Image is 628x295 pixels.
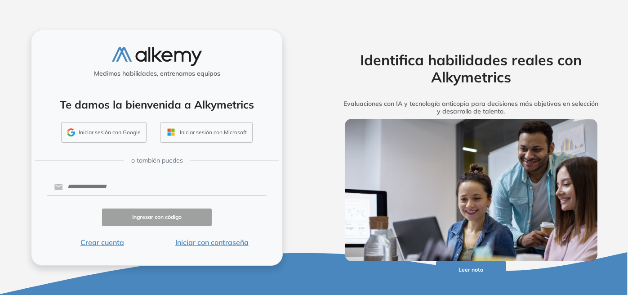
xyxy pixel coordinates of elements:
img: img-more-info [345,119,597,261]
img: GMAIL_ICON [67,128,75,136]
button: Iniciar sesión con Microsoft [160,122,253,143]
iframe: Chat Widget [583,252,628,295]
button: Ingresar con código [102,209,212,226]
span: o también puedes [131,156,183,165]
h5: Evaluaciones con IA y tecnología anticopia para decisiones más objetivas en selección y desarroll... [331,100,611,115]
button: Crear cuenta [47,237,157,248]
img: logo-alkemy [112,47,202,66]
img: OUTLOOK_ICON [166,127,176,137]
h2: Identifica habilidades reales con Alkymetrics [331,51,611,86]
h4: Te damos la bienvenida a Alkymetrics [43,98,271,111]
div: Widget de chat [583,252,628,295]
button: Leer nota [436,261,506,279]
button: Iniciar con contraseña [157,237,267,248]
button: Iniciar sesión con Google [61,122,147,143]
h5: Medimos habilidades, entrenamos equipos [35,70,279,77]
